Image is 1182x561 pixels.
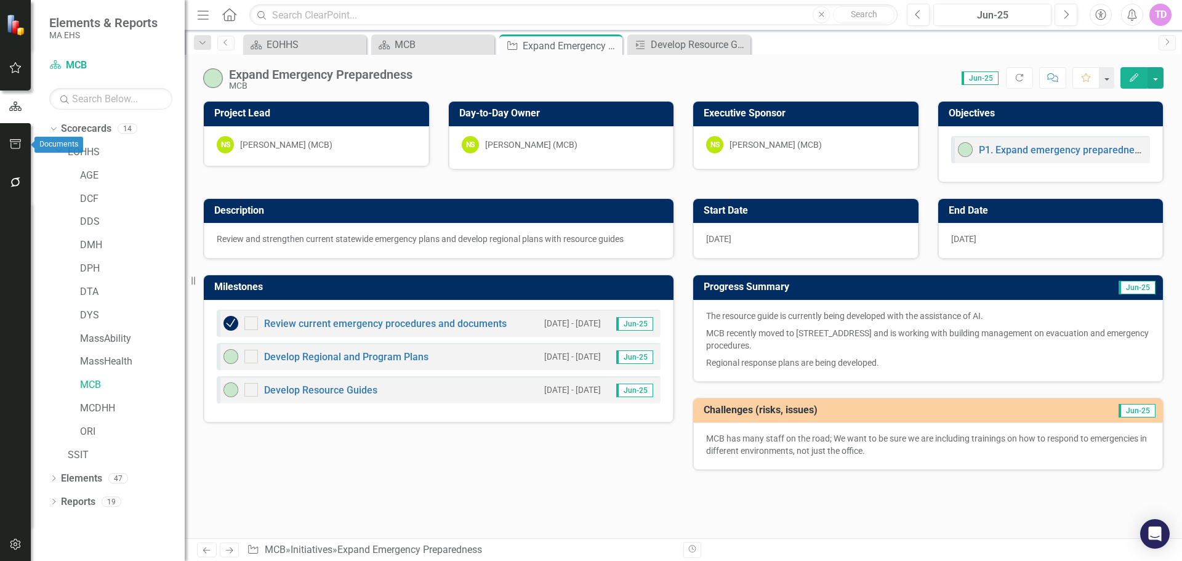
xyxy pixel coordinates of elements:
img: ClearPoint Strategy [6,14,28,36]
span: Jun-25 [1119,281,1156,294]
div: Documents [34,137,83,153]
h3: Project Lead [214,108,423,119]
img: Complete [223,316,238,331]
small: [DATE] - [DATE] [544,351,601,363]
img: On-track [203,68,223,88]
div: MCB [395,37,491,52]
div: MCB [229,81,412,91]
h3: End Date [949,205,1157,216]
span: Jun-25 [1119,404,1156,418]
span: [DATE] [706,234,731,244]
div: Jun-25 [938,8,1047,23]
a: Initiatives [291,544,332,555]
div: NS [462,136,479,153]
div: Expand Emergency Preparedness [337,544,482,555]
div: [PERSON_NAME] (MCB) [730,139,822,151]
a: DCF [80,192,185,206]
div: 19 [102,496,121,507]
span: Jun-25 [962,71,999,85]
div: Expand Emergency Preparedness [523,38,619,54]
span: Elements & Reports [49,15,158,30]
div: 14 [118,124,137,134]
a: MCDHH [80,402,185,416]
span: Jun-25 [616,384,653,397]
a: SSIT [68,448,185,462]
div: EOHHS [267,37,363,52]
a: MassHealth [80,355,185,369]
input: Search Below... [49,88,172,110]
a: Develop Resource Guides [630,37,747,52]
p: MCB has many staff on the road; We want to be sure we are including trainings on how to respond t... [706,432,1150,457]
a: Reports [61,495,95,509]
a: EOHHS [68,145,185,159]
h3: Progress Summary [704,281,1017,293]
button: Jun-25 [933,4,1051,26]
img: On-track [223,349,238,364]
a: EOHHS [246,37,363,52]
p: The resource guide is currently being developed with the assistance of AI. [706,310,1150,325]
a: Develop Resource Guides [264,384,377,396]
span: Jun-25 [616,317,653,331]
span: Jun-25 [616,350,653,364]
a: MCB [265,544,286,555]
a: DDS [80,215,185,229]
a: MassAbility [80,332,185,346]
a: P1. Expand emergency preparedness [979,144,1144,156]
h3: Milestones [214,281,667,293]
h3: Description [214,205,667,216]
small: [DATE] - [DATE] [544,384,601,396]
a: MCB [374,37,491,52]
input: Search ClearPoint... [249,4,898,26]
div: » » [247,543,674,557]
a: DMH [80,238,185,252]
button: TD [1149,4,1172,26]
button: Search [833,6,895,23]
a: Scorecards [61,122,111,136]
p: Review and strengthen current statewide emergency plans and develop regional plans with resource ... [217,233,661,245]
small: MA EHS [49,30,158,40]
a: AGE [80,169,185,183]
a: DTA [80,285,185,299]
div: 47 [108,473,128,483]
div: Open Intercom Messenger [1140,519,1170,549]
div: [PERSON_NAME] (MCB) [240,139,332,151]
a: MCB [49,59,172,73]
small: [DATE] - [DATE] [544,318,601,329]
a: MCB [80,378,185,392]
span: Search [851,9,877,19]
p: MCB recently moved to [STREET_ADDRESS] and is working with building management on evacuation and ... [706,325,1150,354]
span: [DATE] [951,234,976,244]
a: Elements [61,472,102,486]
img: On-track [958,142,973,157]
img: On-track [223,382,238,397]
a: Review current emergency procedures and documents [264,318,507,329]
a: Develop Regional and Program Plans [264,351,428,363]
div: NS [706,136,723,153]
a: ORI [80,425,185,439]
div: NS [217,136,234,153]
h3: Day-to-Day Owner [459,108,668,119]
div: [PERSON_NAME] (MCB) [485,139,577,151]
h3: Start Date [704,205,912,216]
div: Develop Resource Guides [651,37,747,52]
a: DYS [80,309,185,323]
a: DPH [80,262,185,276]
h3: Challenges (risks, issues) [704,405,1043,416]
h3: Objectives [949,108,1157,119]
p: Regional response plans are being developed. [706,354,1150,369]
h3: Executive Sponsor [704,108,912,119]
div: Expand Emergency Preparedness [229,68,412,81]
